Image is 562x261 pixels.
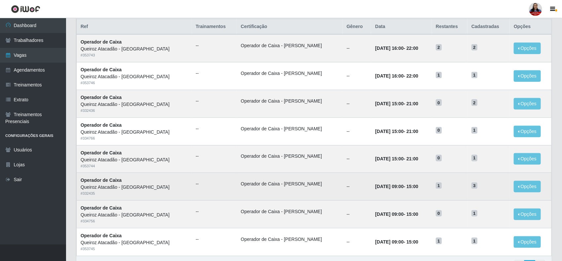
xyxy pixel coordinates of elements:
button: Opções [514,126,541,137]
strong: - [375,156,418,161]
time: 22:00 [406,46,418,51]
th: Opções [510,19,551,35]
td: -- [343,145,371,173]
span: 0 [436,155,442,161]
strong: Operador de Caixa [81,39,122,45]
strong: - [375,239,418,245]
div: Queiroz Atacadão - [GEOGRAPHIC_DATA] [81,129,188,136]
span: 0 [436,99,442,106]
time: 21:00 [406,101,418,106]
strong: - [375,212,418,217]
ul: -- [196,153,233,160]
div: Queiroz Atacadão - [GEOGRAPHIC_DATA] [81,46,188,52]
th: Gênero [343,19,371,35]
td: -- [343,34,371,62]
button: Opções [514,98,541,110]
time: 22:00 [406,73,418,79]
ul: -- [196,70,233,77]
div: Queiroz Atacadão - [GEOGRAPHIC_DATA] [81,156,188,163]
span: 0 [436,210,442,217]
ul: -- [196,98,233,105]
span: 1 [436,72,442,79]
td: -- [343,228,371,256]
span: 2 [436,44,442,51]
strong: Operador de Caixa [81,178,122,183]
time: [DATE] 16:00 [375,46,404,51]
ul: -- [196,125,233,132]
ul: -- [196,236,233,243]
th: Certificação [237,19,343,35]
img: CoreUI Logo [11,5,40,13]
ul: -- [196,208,233,215]
td: -- [343,90,371,117]
span: 1 [472,127,477,134]
li: Operador de Caixa - [PERSON_NAME] [241,125,339,132]
th: Cadastradas [468,19,510,35]
strong: - [375,184,418,189]
th: Ref [77,19,192,35]
button: Opções [514,181,541,192]
time: [DATE] 15:00 [375,156,404,161]
span: 1 [436,182,442,189]
button: Opções [514,153,541,165]
span: 1 [436,238,442,244]
span: 1 [472,72,477,79]
div: # 353743 [81,52,188,58]
strong: Operador de Caixa [81,233,122,238]
strong: Operador de Caixa [81,67,122,72]
div: # 353746 [81,80,188,86]
strong: - [375,73,418,79]
div: Queiroz Atacadão - [GEOGRAPHIC_DATA] [81,101,188,108]
button: Opções [514,70,541,82]
span: 3 [472,182,477,189]
time: 15:00 [406,184,418,189]
time: [DATE] 15:00 [375,129,404,134]
span: 1 [472,210,477,217]
li: Operador de Caixa - [PERSON_NAME] [241,153,339,160]
strong: - [375,46,418,51]
td: -- [343,173,371,201]
ul: -- [196,42,233,49]
div: # 332435 [81,191,188,196]
div: Queiroz Atacadão - [GEOGRAPHIC_DATA] [81,73,188,80]
span: 1 [472,155,477,161]
time: 21:00 [406,156,418,161]
time: [DATE] 09:00 [375,212,404,217]
button: Opções [514,43,541,54]
td: -- [343,117,371,145]
div: # 334756 [81,218,188,224]
div: # 353744 [81,163,188,169]
time: 15:00 [406,212,418,217]
strong: Operador de Caixa [81,95,122,100]
li: Operador de Caixa - [PERSON_NAME] [241,180,339,187]
span: 0 [436,127,442,134]
li: Operador de Caixa - [PERSON_NAME] [241,70,339,77]
div: Queiroz Atacadão - [GEOGRAPHIC_DATA] [81,184,188,191]
span: 1 [472,238,477,244]
div: Queiroz Atacadão - [GEOGRAPHIC_DATA] [81,212,188,218]
li: Operador de Caixa - [PERSON_NAME] [241,42,339,49]
td: -- [343,201,371,228]
div: # 332436 [81,108,188,114]
time: [DATE] 15:00 [375,101,404,106]
th: Trainamentos [192,19,237,35]
button: Opções [514,236,541,248]
time: [DATE] 16:00 [375,73,404,79]
td: -- [343,62,371,90]
li: Operador de Caixa - [PERSON_NAME] [241,236,339,243]
strong: Operador de Caixa [81,205,122,211]
li: Operador de Caixa - [PERSON_NAME] [241,98,339,105]
ul: -- [196,180,233,187]
time: 15:00 [406,239,418,245]
div: # 353745 [81,246,188,252]
div: Queiroz Atacadão - [GEOGRAPHIC_DATA] [81,239,188,246]
span: 2 [472,99,477,106]
time: [DATE] 09:00 [375,239,404,245]
th: Restantes [432,19,468,35]
div: # 334766 [81,136,188,141]
time: 21:00 [406,129,418,134]
strong: Operador de Caixa [81,122,122,128]
li: Operador de Caixa - [PERSON_NAME] [241,208,339,215]
strong: - [375,129,418,134]
strong: - [375,101,418,106]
